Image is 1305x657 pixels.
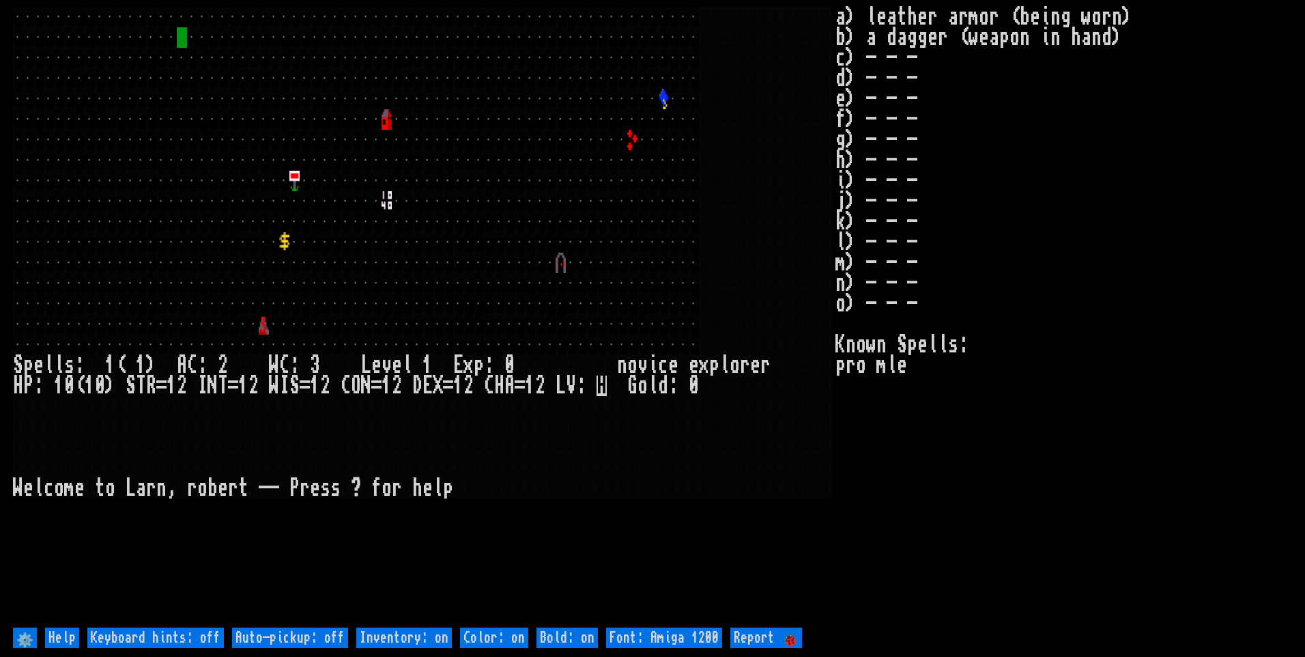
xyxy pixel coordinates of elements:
div: o [637,376,648,396]
div: : [33,376,44,396]
div: p [23,355,33,376]
input: Auto-pickup: off [232,628,348,648]
div: v [637,355,648,376]
div: 2 [177,376,187,396]
div: a [136,478,146,499]
div: 1 [85,376,95,396]
div: o [730,355,740,376]
div: e [422,478,433,499]
input: ⚙️ [13,628,37,648]
div: l [402,355,412,376]
div: 1 [238,376,248,396]
div: , [167,478,177,499]
div: = [300,376,310,396]
div: 2 [535,376,545,396]
div: C [187,355,197,376]
div: I [279,376,289,396]
div: l [433,478,443,499]
div: l [648,376,658,396]
div: p [709,355,719,376]
div: ( [74,376,85,396]
div: S [289,376,300,396]
div: l [44,355,54,376]
div: c [44,478,54,499]
div: h [412,478,422,499]
input: Font: Amiga 1200 [606,628,722,648]
div: = [156,376,167,396]
div: E [453,355,463,376]
div: 2 [320,376,330,396]
div: x [699,355,709,376]
div: i [648,355,658,376]
div: x [463,355,474,376]
div: - [269,478,279,499]
div: : [668,376,678,396]
div: l [33,478,44,499]
div: I [197,376,207,396]
div: b [207,478,218,499]
div: e [371,355,382,376]
input: Color: on [460,628,528,648]
div: l [719,355,730,376]
div: 0 [689,376,699,396]
div: W [269,355,279,376]
div: 2 [248,376,259,396]
div: o [627,355,637,376]
div: S [13,355,23,376]
div: e [218,478,228,499]
div: o [382,478,392,499]
div: : [197,355,207,376]
div: 2 [463,376,474,396]
div: e [23,478,33,499]
div: L [556,376,566,396]
input: Bold: on [536,628,598,648]
div: r [146,478,156,499]
div: 3 [310,355,320,376]
stats: a) leather armor (being worn) b) a dagger (weapon in hand) c) - - - d) - - - e) - - - f) - - - g)... [835,7,1292,624]
div: A [504,376,515,396]
div: l [54,355,64,376]
div: r [187,478,197,499]
div: e [33,355,44,376]
div: 1 [310,376,320,396]
div: 1 [167,376,177,396]
div: E [422,376,433,396]
div: C [279,355,289,376]
div: e [689,355,699,376]
input: Help [45,628,79,648]
div: S [126,376,136,396]
div: C [341,376,351,396]
div: d [658,376,668,396]
div: e [310,478,320,499]
div: r [740,355,750,376]
div: G [627,376,637,396]
div: 2 [392,376,402,396]
div: D [412,376,422,396]
div: n [617,355,627,376]
div: p [443,478,453,499]
div: C [484,376,494,396]
div: = [371,376,382,396]
div: - [259,478,269,499]
div: = [515,376,525,396]
div: = [228,376,238,396]
div: t [238,478,248,499]
div: 0 [64,376,74,396]
div: : [74,355,85,376]
div: N [361,376,371,396]
div: P [289,478,300,499]
div: = [443,376,453,396]
div: s [330,478,341,499]
div: P [23,376,33,396]
div: e [392,355,402,376]
div: W [269,376,279,396]
div: n [156,478,167,499]
div: 2 [218,355,228,376]
input: Inventory: on [356,628,452,648]
div: o [105,478,115,499]
div: T [136,376,146,396]
div: O [351,376,361,396]
div: : [576,376,586,396]
div: : [289,355,300,376]
div: ) [105,376,115,396]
